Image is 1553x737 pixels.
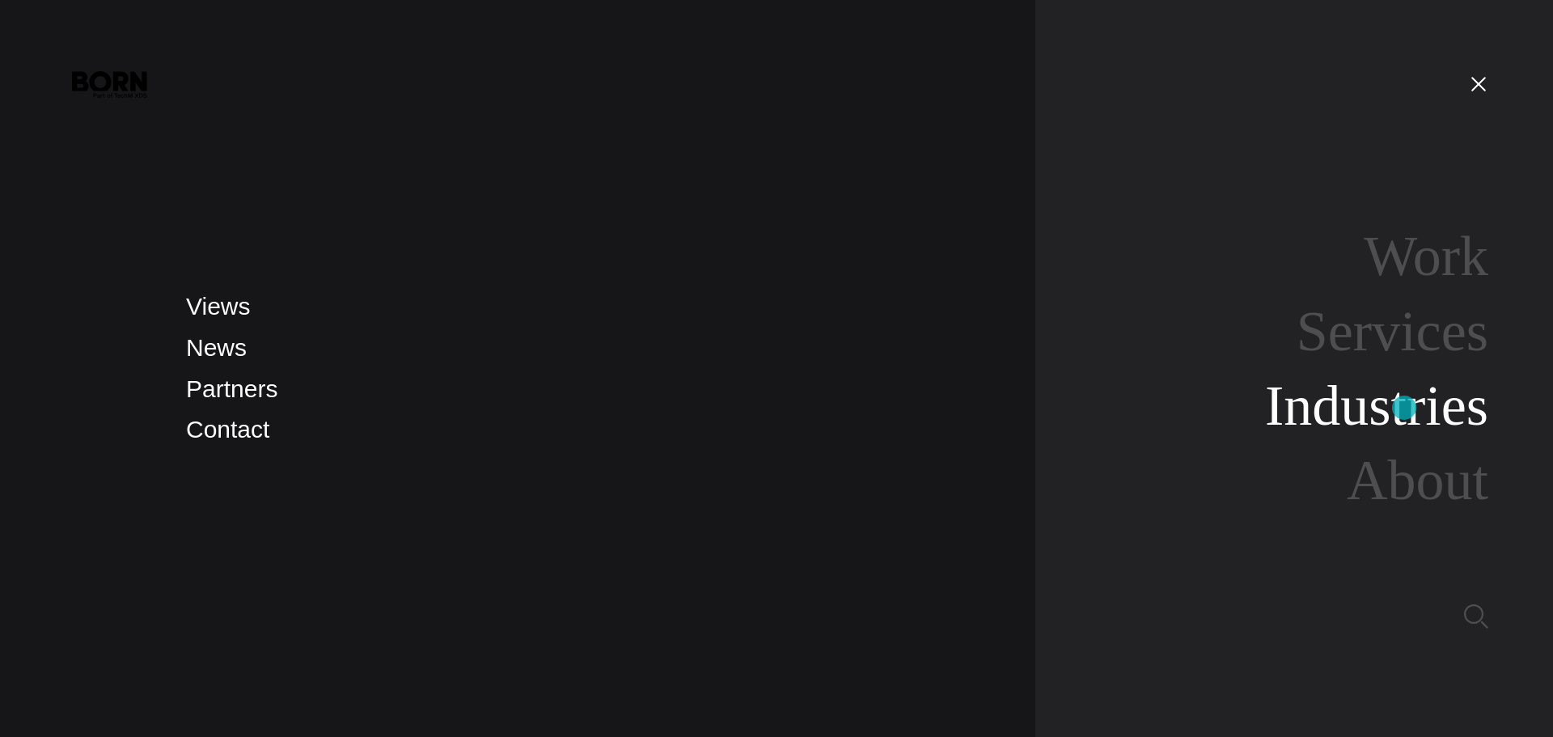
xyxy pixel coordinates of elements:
a: Partners [186,375,277,402]
a: About [1347,449,1488,511]
button: Open [1459,66,1498,100]
img: Search [1464,604,1488,629]
a: Services [1297,300,1488,362]
a: News [186,334,247,361]
a: Industries [1265,375,1488,437]
a: Contact [186,416,269,443]
a: Views [186,293,250,320]
a: Work [1364,225,1488,287]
